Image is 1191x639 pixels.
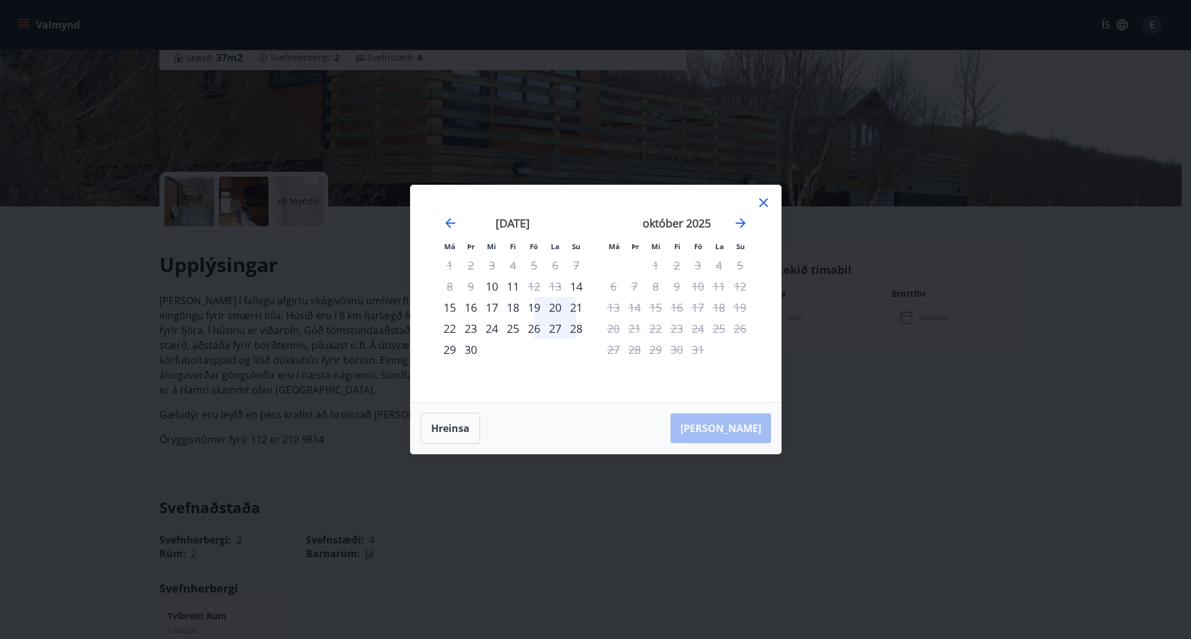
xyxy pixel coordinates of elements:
div: 19 [524,297,545,318]
small: Fi [674,242,680,251]
td: Choose þriðjudagur, 30. september 2025 as your check-in date. It’s available. [460,339,481,360]
td: Not available. þriðjudagur, 7. október 2025 [624,276,645,297]
td: Not available. laugardagur, 18. október 2025 [708,297,729,318]
td: Not available. fimmtudagur, 9. október 2025 [666,276,687,297]
td: Not available. fimmtudagur, 30. október 2025 [666,339,687,360]
div: 16 [460,297,481,318]
td: Not available. fimmtudagur, 16. október 2025 [666,297,687,318]
td: Not available. mánudagur, 20. október 2025 [603,318,624,339]
div: 23 [460,318,481,339]
div: 26 [524,318,545,339]
td: Not available. mánudagur, 13. október 2025 [603,297,624,318]
td: Not available. mánudagur, 27. október 2025 [603,339,624,360]
td: Not available. föstudagur, 3. október 2025 [687,255,708,276]
div: 28 [566,318,587,339]
td: Not available. föstudagur, 31. október 2025 [687,339,708,360]
td: Choose föstudagur, 26. september 2025 as your check-in date. It’s available. [524,318,545,339]
button: Hreinsa [421,413,480,444]
td: Not available. þriðjudagur, 14. október 2025 [624,297,645,318]
td: Not available. þriðjudagur, 9. september 2025 [460,276,481,297]
td: Not available. miðvikudagur, 22. október 2025 [645,318,666,339]
td: Choose föstudagur, 19. september 2025 as your check-in date. It’s available. [524,297,545,318]
td: Not available. sunnudagur, 5. október 2025 [729,255,751,276]
td: Choose laugardagur, 27. september 2025 as your check-in date. It’s available. [545,318,566,339]
td: Not available. föstudagur, 10. október 2025 [687,276,708,297]
td: Not available. mánudagur, 8. september 2025 [439,276,460,297]
div: 22 [439,318,460,339]
td: Choose sunnudagur, 28. september 2025 as your check-in date. It’s available. [566,318,587,339]
small: Má [444,242,455,251]
td: Not available. föstudagur, 12. september 2025 [524,276,545,297]
td: Not available. þriðjudagur, 21. október 2025 [624,318,645,339]
td: Choose sunnudagur, 21. september 2025 as your check-in date. It’s available. [566,297,587,318]
td: Not available. fimmtudagur, 2. október 2025 [666,255,687,276]
td: Not available. föstudagur, 5. september 2025 [524,255,545,276]
td: Not available. mánudagur, 6. október 2025 [603,276,624,297]
td: Not available. sunnudagur, 19. október 2025 [729,297,751,318]
td: Not available. sunnudagur, 12. október 2025 [729,276,751,297]
small: Fö [530,242,538,251]
td: Not available. miðvikudagur, 29. október 2025 [645,339,666,360]
td: Choose miðvikudagur, 10. september 2025 as your check-in date. It’s available. [481,276,502,297]
div: Move backward to switch to the previous month. [443,216,458,231]
small: Mi [487,242,496,251]
div: 17 [481,297,502,318]
td: Not available. miðvikudagur, 15. október 2025 [645,297,666,318]
div: 20 [545,297,566,318]
td: Choose mánudagur, 15. september 2025 as your check-in date. It’s available. [439,297,460,318]
div: 25 [502,318,524,339]
td: Not available. laugardagur, 4. október 2025 [708,255,729,276]
td: Not available. fimmtudagur, 4. september 2025 [502,255,524,276]
div: 27 [545,318,566,339]
div: 11 [502,276,524,297]
small: Mi [651,242,661,251]
td: Choose sunnudagur, 14. september 2025 as your check-in date. It’s available. [566,276,587,297]
div: 30 [460,339,481,360]
td: Not available. laugardagur, 13. september 2025 [545,276,566,297]
td: Choose fimmtudagur, 25. september 2025 as your check-in date. It’s available. [502,318,524,339]
div: Move forward to switch to the next month. [733,216,748,231]
small: Þr [467,242,475,251]
td: Not available. föstudagur, 24. október 2025 [687,318,708,339]
td: Choose miðvikudagur, 24. september 2025 as your check-in date. It’s available. [481,318,502,339]
small: Fö [694,242,702,251]
td: Not available. miðvikudagur, 3. september 2025 [481,255,502,276]
div: Calendar [426,200,766,387]
div: 15 [439,297,460,318]
td: Choose fimmtudagur, 11. september 2025 as your check-in date. It’s available. [502,276,524,297]
td: Not available. laugardagur, 25. október 2025 [708,318,729,339]
small: La [715,242,724,251]
td: Not available. sunnudagur, 7. september 2025 [566,255,587,276]
td: Choose fimmtudagur, 18. september 2025 as your check-in date. It’s available. [502,297,524,318]
div: Aðeins innritun í boði [566,276,587,297]
td: Choose laugardagur, 20. september 2025 as your check-in date. It’s available. [545,297,566,318]
td: Not available. fimmtudagur, 23. október 2025 [666,318,687,339]
div: Aðeins útritun í boði [645,255,666,276]
td: Not available. sunnudagur, 26. október 2025 [729,318,751,339]
small: Fi [510,242,516,251]
strong: [DATE] [496,216,530,231]
td: Not available. föstudagur, 17. október 2025 [687,297,708,318]
td: Not available. mánudagur, 1. september 2025 [439,255,460,276]
small: Þr [631,242,639,251]
td: Choose miðvikudagur, 17. september 2025 as your check-in date. It’s available. [481,297,502,318]
td: Not available. laugardagur, 11. október 2025 [708,276,729,297]
td: Not available. þriðjudagur, 2. september 2025 [460,255,481,276]
div: Aðeins innritun í boði [481,276,502,297]
small: Su [736,242,745,251]
div: 24 [481,318,502,339]
td: Choose mánudagur, 29. september 2025 as your check-in date. It’s available. [439,339,460,360]
small: Má [609,242,620,251]
div: 29 [439,339,460,360]
td: Choose þriðjudagur, 23. september 2025 as your check-in date. It’s available. [460,318,481,339]
td: Not available. þriðjudagur, 28. október 2025 [624,339,645,360]
td: Not available. miðvikudagur, 1. október 2025 [645,255,666,276]
td: Choose þriðjudagur, 16. september 2025 as your check-in date. It’s available. [460,297,481,318]
div: Aðeins útritun í boði [524,276,545,297]
td: Choose mánudagur, 22. september 2025 as your check-in date. It’s available. [439,318,460,339]
td: Not available. miðvikudagur, 8. október 2025 [645,276,666,297]
td: Not available. laugardagur, 6. september 2025 [545,255,566,276]
strong: október 2025 [643,216,711,231]
small: Su [572,242,581,251]
small: La [551,242,560,251]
